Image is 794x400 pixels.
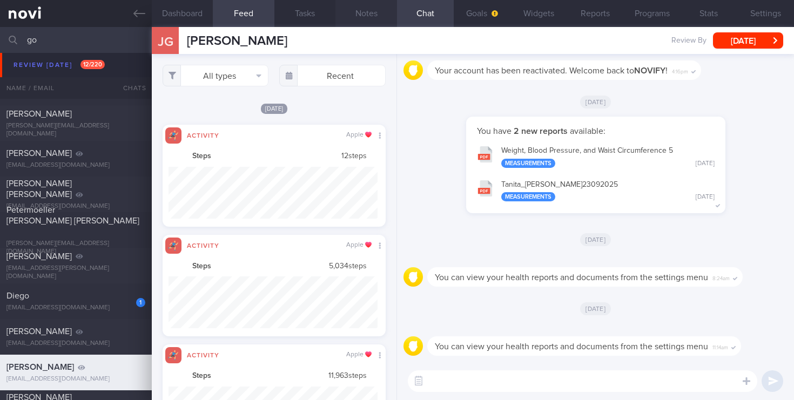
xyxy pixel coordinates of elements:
button: Tanita_[PERSON_NAME]23092025 Measurements [DATE] [472,173,720,207]
strong: 2 new reports [512,127,570,135]
div: [EMAIL_ADDRESS][DOMAIN_NAME] [6,60,145,68]
span: 5,034 steps [329,262,367,272]
span: 12 steps [341,152,367,161]
span: 8:24am [712,272,730,282]
span: [DATE] [580,96,611,109]
div: Activity [181,240,225,249]
div: [DATE] [696,160,715,168]
strong: NOVIFY [634,66,665,75]
div: [EMAIL_ADDRESS][PERSON_NAME][DOMAIN_NAME] [6,265,145,281]
span: 11:14am [712,341,728,351]
span: [PERSON_NAME] [6,327,72,336]
p: You have available: [477,126,715,137]
div: [PERSON_NAME][EMAIL_ADDRESS][DOMAIN_NAME] [6,240,145,256]
span: 11,963 steps [328,371,367,381]
div: [EMAIL_ADDRESS][DOMAIN_NAME] [6,90,145,98]
div: 1 [136,298,145,307]
div: Apple [346,131,372,139]
div: [EMAIL_ADDRESS][DOMAIN_NAME] [6,340,145,348]
div: [EMAIL_ADDRESS][DOMAIN_NAME] [6,304,145,312]
span: 4:16pm [672,65,688,76]
div: Apple [346,241,372,249]
button: All types [163,65,269,86]
span: Petermoeller [PERSON_NAME] [PERSON_NAME] [6,206,139,225]
span: [DATE] [580,233,611,246]
strong: Steps [192,152,211,161]
strong: Steps [192,371,211,381]
span: [PERSON_NAME] [6,252,72,261]
span: [PERSON_NAME] [6,110,72,118]
span: You can view your health reports and documents from the settings menu [435,273,708,282]
span: Your account has been reactivated. Welcome back to ! [435,66,668,75]
span: [DATE] [580,302,611,315]
span: [PERSON_NAME] [6,363,74,371]
strong: Steps [192,262,211,272]
div: Measurements [501,159,555,168]
div: Activity [181,130,225,139]
div: Measurements [501,192,555,201]
div: Apple [346,351,372,359]
span: Diego [6,291,29,300]
button: [DATE] [713,32,783,49]
span: [PERSON_NAME] [6,149,72,158]
span: You can view your health reports and documents from the settings menu [435,342,708,351]
button: Weight, Blood Pressure, and Waist Circumference 5 Measurements [DATE] [472,139,720,173]
div: [PERSON_NAME][EMAIL_ADDRESS][DOMAIN_NAME] [6,122,145,138]
span: [PERSON_NAME] [PERSON_NAME] [6,179,72,199]
span: [PERSON_NAME] [187,35,287,48]
div: Activity [181,350,225,359]
div: Weight, Blood Pressure, and Waist Circumference 5 [501,146,715,168]
span: [PERSON_NAME] Si Min [6,78,97,86]
span: Review By [671,36,706,46]
div: [EMAIL_ADDRESS][DOMAIN_NAME] [6,161,145,170]
div: Tanita_ [PERSON_NAME] 23092025 [501,180,715,202]
span: [DATE] [261,104,288,114]
div: [DATE] [696,193,715,201]
div: [EMAIL_ADDRESS][DOMAIN_NAME] [6,375,145,383]
div: [EMAIL_ADDRESS][DOMAIN_NAME] [6,202,145,211]
div: JG [145,21,185,62]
